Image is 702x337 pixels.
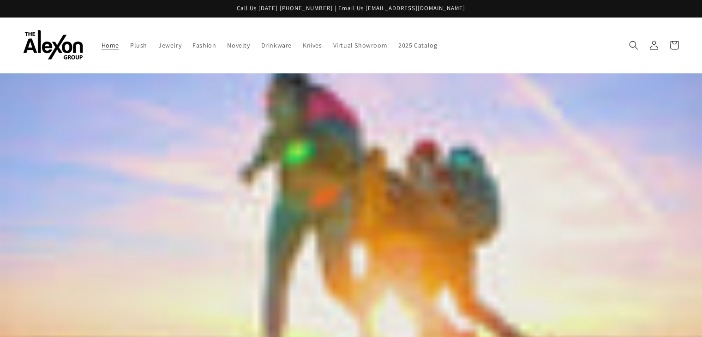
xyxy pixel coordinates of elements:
[256,36,297,55] a: Drinkware
[153,36,187,55] a: Jewelry
[130,41,147,49] span: Plush
[227,41,250,49] span: Novelty
[187,36,222,55] a: Fashion
[125,36,153,55] a: Plush
[102,41,119,49] span: Home
[192,41,216,49] span: Fashion
[261,41,292,49] span: Drinkware
[158,41,181,49] span: Jewelry
[624,35,644,55] summary: Search
[297,36,328,55] a: Knives
[96,36,125,55] a: Home
[328,36,393,55] a: Virtual Showroom
[333,41,388,49] span: Virtual Showroom
[393,36,443,55] a: 2025 Catalog
[23,30,83,60] img: The Alexon Group
[222,36,255,55] a: Novelty
[303,41,322,49] span: Knives
[398,41,437,49] span: 2025 Catalog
